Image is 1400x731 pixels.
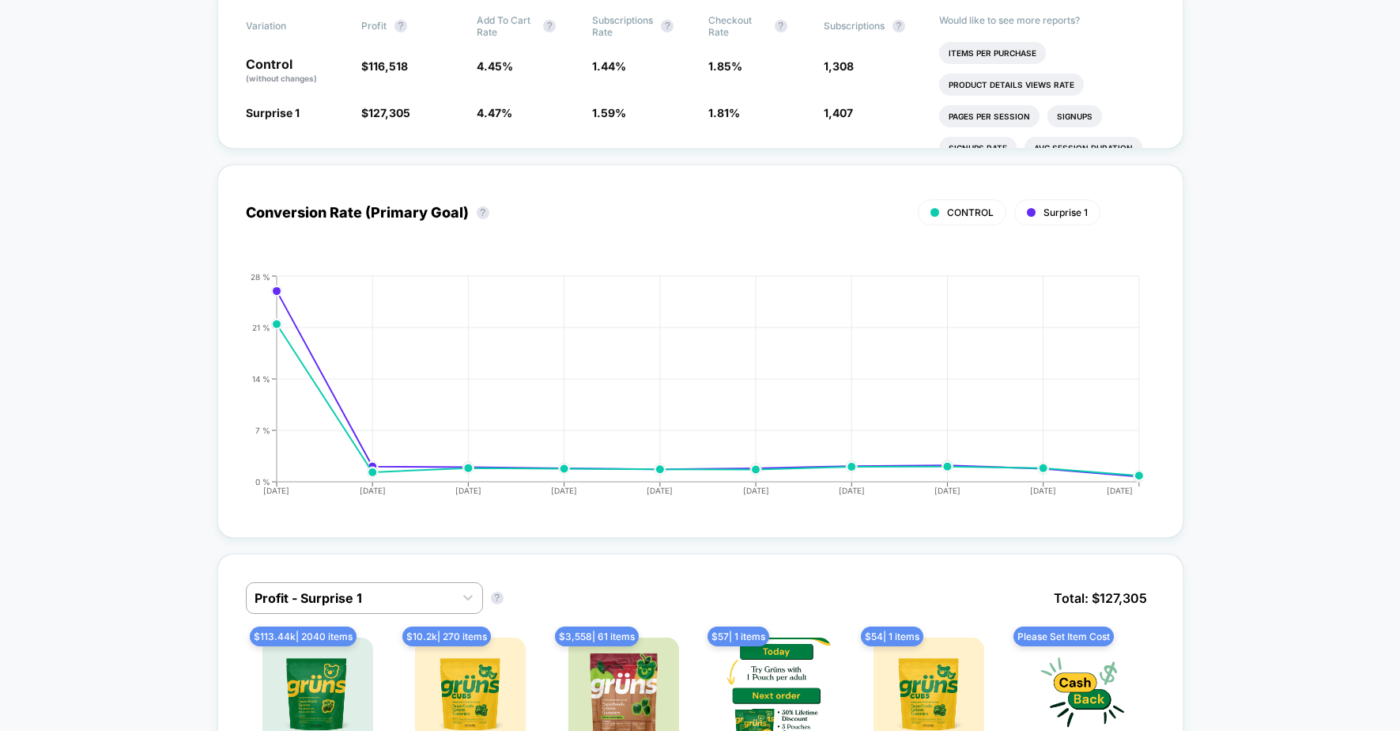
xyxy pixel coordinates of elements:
[892,20,905,32] button: ?
[252,373,270,383] tspan: 14 %
[1107,486,1133,495] tspan: [DATE]
[361,106,410,119] span: $
[708,627,769,646] span: $ 57 | 1 items
[661,20,674,32] button: ?
[360,486,386,495] tspan: [DATE]
[824,59,854,73] span: 1,308
[1046,582,1155,614] span: Total: $ 127,305
[477,14,535,38] span: Add To Cart Rate
[491,592,504,604] button: ?
[394,20,407,32] button: ?
[947,206,994,218] span: CONTROL
[477,106,512,119] span: 4.47 %
[455,486,481,495] tspan: [DATE]
[592,14,653,38] span: Subscriptions Rate
[230,272,1139,509] div: CONVERSION_RATE
[368,106,410,119] span: 127,305
[251,271,270,281] tspan: 28 %
[1013,627,1114,646] span: Please Set Item Cost
[246,106,300,119] span: Surprise 1
[1030,486,1056,495] tspan: [DATE]
[939,137,1017,159] li: Signups Rate
[1047,105,1102,127] li: Signups
[708,106,740,119] span: 1.81 %
[824,106,853,119] span: 1,407
[477,206,489,219] button: ?
[708,59,742,73] span: 1.85 %
[543,20,556,32] button: ?
[1043,206,1088,218] span: Surprise 1
[252,322,270,331] tspan: 21 %
[255,425,270,434] tspan: 7 %
[647,486,673,495] tspan: [DATE]
[775,20,787,32] button: ?
[264,486,290,495] tspan: [DATE]
[246,14,333,38] span: Variation
[708,14,767,38] span: Checkout Rate
[402,627,491,646] span: $ 10.2k | 270 items
[361,59,408,73] span: $
[592,59,626,73] span: 1.44 %
[592,106,626,119] span: 1.59 %
[255,476,270,486] tspan: 0 %
[861,627,923,646] span: $ 54 | 1 items
[839,486,865,495] tspan: [DATE]
[368,59,408,73] span: 116,518
[250,627,357,646] span: $ 113.44k | 2040 items
[361,20,387,32] span: Profit
[246,58,345,85] p: Control
[555,627,639,646] span: $ 3,558 | 61 items
[743,486,769,495] tspan: [DATE]
[477,59,513,73] span: 4.45 %
[934,486,960,495] tspan: [DATE]
[246,74,317,83] span: (without changes)
[939,74,1084,96] li: Product Details Views Rate
[939,42,1046,64] li: Items Per Purchase
[824,20,885,32] span: Subscriptions
[551,486,577,495] tspan: [DATE]
[1025,137,1142,159] li: Avg Session Duration
[939,14,1155,26] p: Would like to see more reports?
[939,105,1040,127] li: Pages Per Session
